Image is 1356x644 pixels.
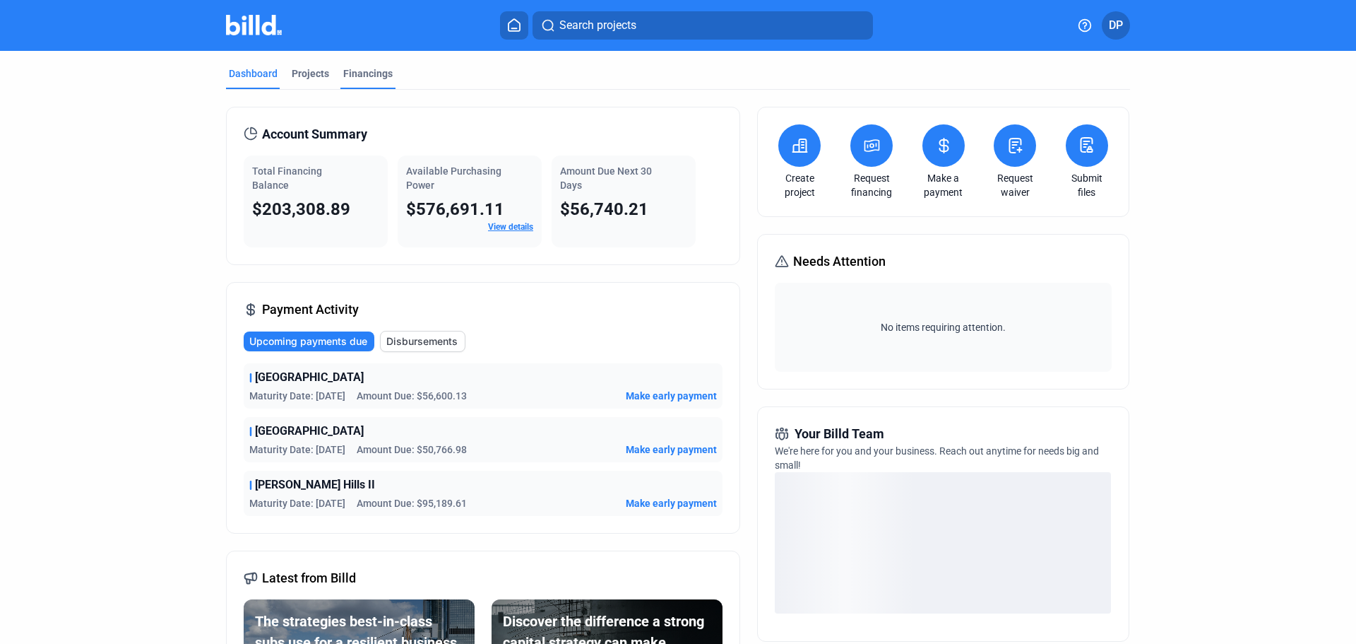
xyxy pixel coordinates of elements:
span: Amount Due: $50,766.98 [357,443,467,457]
span: [GEOGRAPHIC_DATA] [255,423,364,440]
span: Upcoming payments due [249,334,367,349]
span: $56,740.21 [560,199,648,219]
span: $576,691.11 [406,199,504,219]
span: DP [1109,17,1123,34]
span: $203,308.89 [252,199,350,219]
span: Amount Due: $56,600.13 [357,389,467,403]
span: Needs Attention [793,252,886,271]
button: Upcoming payments due [244,332,374,351]
span: We're here for you and your business. Reach out anytime for needs big and small! [775,445,1099,471]
img: Billd Company Logo [226,15,282,35]
a: Request waiver [990,171,1040,199]
span: Latest from Billd [262,568,356,588]
button: Search projects [533,11,873,40]
button: Make early payment [626,496,717,510]
div: loading [775,472,1111,614]
span: Payment Activity [262,300,359,320]
button: Disbursements [380,331,465,352]
span: Your Billd Team [795,424,884,444]
span: [PERSON_NAME] Hills II [255,476,375,493]
span: Search projects [559,17,636,34]
button: Make early payment [626,443,717,457]
span: Available Purchasing Power [406,165,501,191]
span: [GEOGRAPHIC_DATA] [255,369,364,386]
span: Maturity Date: [DATE] [249,443,345,457]
div: Dashboard [229,66,278,81]
a: Submit files [1062,171,1112,199]
div: Financings [343,66,393,81]
span: No items requiring attention. [780,320,1105,334]
span: Maturity Date: [DATE] [249,496,345,510]
span: Account Summary [262,124,367,144]
a: Create project [775,171,824,199]
a: Make a payment [919,171,968,199]
a: View details [488,222,533,232]
div: Projects [292,66,329,81]
span: Disbursements [386,334,458,349]
a: Request financing [847,171,896,199]
button: DP [1102,11,1130,40]
span: Maturity Date: [DATE] [249,389,345,403]
span: Amount Due Next 30 Days [560,165,652,191]
span: Total Financing Balance [252,165,322,191]
button: Make early payment [626,389,717,403]
span: Amount Due: $95,189.61 [357,496,467,510]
